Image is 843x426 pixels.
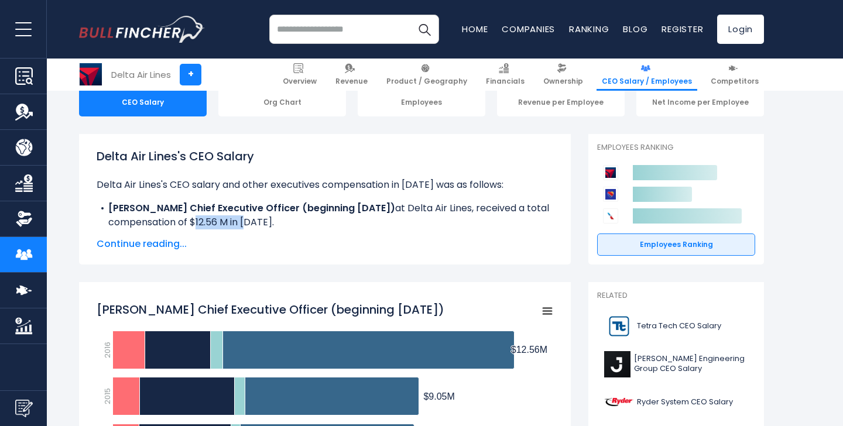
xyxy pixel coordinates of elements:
img: bullfincher logo [79,16,205,43]
a: Employees Ranking [597,233,755,256]
img: J logo [604,351,630,377]
a: CEO Salary / Employees [597,59,697,91]
div: Org Chart [218,88,346,116]
img: TTEK logo [604,313,633,339]
span: Ryder System CEO Salary [637,397,733,407]
text: 2016 [102,342,113,358]
span: CEO Salary / Employees [602,77,692,86]
p: Delta Air Lines's CEO salary and other executives compensation in [DATE] was as follows: [97,178,553,192]
div: Employees [358,88,485,116]
a: Ryder System CEO Salary [597,386,755,418]
div: CEO Salary [79,88,207,116]
b: [PERSON_NAME] Chief Executive Officer (beginning [DATE]) [108,201,395,215]
a: Blog [623,23,647,35]
text: 2015 [102,388,113,404]
span: Competitors [711,77,759,86]
a: Competitors [705,59,764,91]
span: Overview [283,77,317,86]
a: Product / Geography [381,59,472,91]
img: R logo [604,389,633,415]
a: Go to homepage [79,16,205,43]
h1: Delta Air Lines's CEO Salary [97,147,553,165]
span: Revenue [335,77,368,86]
img: Southwest Airlines Co. competitors logo [603,187,618,202]
a: + [180,64,201,85]
a: Revenue [330,59,373,91]
a: Tetra Tech CEO Salary [597,310,755,342]
p: Related [597,291,755,301]
img: Delta Air Lines competitors logo [603,165,618,180]
a: Companies [502,23,555,35]
img: American Airlines Group competitors logo [603,208,618,224]
a: Ranking [569,23,609,35]
div: Net Income per Employee [636,88,764,116]
div: Revenue per Employee [497,88,625,116]
span: Ownership [543,77,583,86]
button: Search [410,15,439,44]
span: Tetra Tech CEO Salary [637,321,721,331]
p: Employees Ranking [597,143,755,153]
a: Register [662,23,703,35]
img: Ownership [15,210,33,228]
span: Continue reading... [97,237,553,251]
span: [PERSON_NAME] Engineering Group CEO Salary [634,354,748,374]
li: at Delta Air Lines, received a total compensation of $12.56 M in [DATE]. [97,201,553,229]
a: Login [717,15,764,44]
tspan: $12.56M [511,345,547,355]
a: Home [462,23,488,35]
span: Product / Geography [386,77,467,86]
a: Ownership [538,59,588,91]
a: [PERSON_NAME] Engineering Group CEO Salary [597,348,755,380]
tspan: $9.05M [423,391,454,401]
tspan: [PERSON_NAME] Chief Executive Officer (beginning [DATE]) [97,301,444,318]
img: DAL logo [80,63,102,85]
a: Financials [481,59,530,91]
span: Financials [486,77,525,86]
a: Overview [277,59,322,91]
div: Delta Air Lines [111,68,171,81]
